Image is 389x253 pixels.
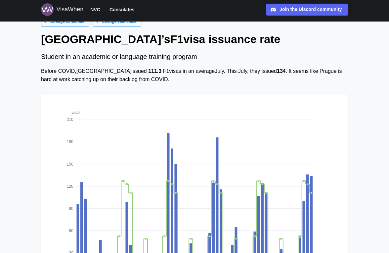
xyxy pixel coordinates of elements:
button: Consulates [107,5,137,14]
span: Change visa class [102,17,136,26]
span: NVC [90,6,100,14]
h1: [GEOGRAPHIC_DATA] ’s F1 visa issuance rate [41,32,348,46]
text: 150 [67,162,73,166]
strong: 111.3 [148,68,161,74]
a: Change visa class [93,17,141,26]
img: Logo for VisaWhen [41,3,54,16]
div: Join the Discord community [280,6,342,13]
text: 60 [69,228,73,233]
button: NVC [87,5,103,14]
a: Logo for VisaWhen VisaWhen [41,3,83,16]
span: Consulates [109,6,134,14]
span: Change consulate [50,17,84,26]
div: Student in an academic or language training program [41,52,348,62]
text: 210 [67,117,73,122]
text: 180 [67,139,73,144]
strong: 134 [277,68,286,74]
div: VisaWhen [56,5,83,14]
text: visas [71,110,80,115]
a: Change consulate [41,17,89,26]
text: 120 [67,184,73,188]
div: Before COVID, [GEOGRAPHIC_DATA] issued F1 visas in an average July . This July , they issued . It... [41,67,348,84]
text: 90 [69,206,73,211]
a: Join the Discord community [266,4,348,16]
